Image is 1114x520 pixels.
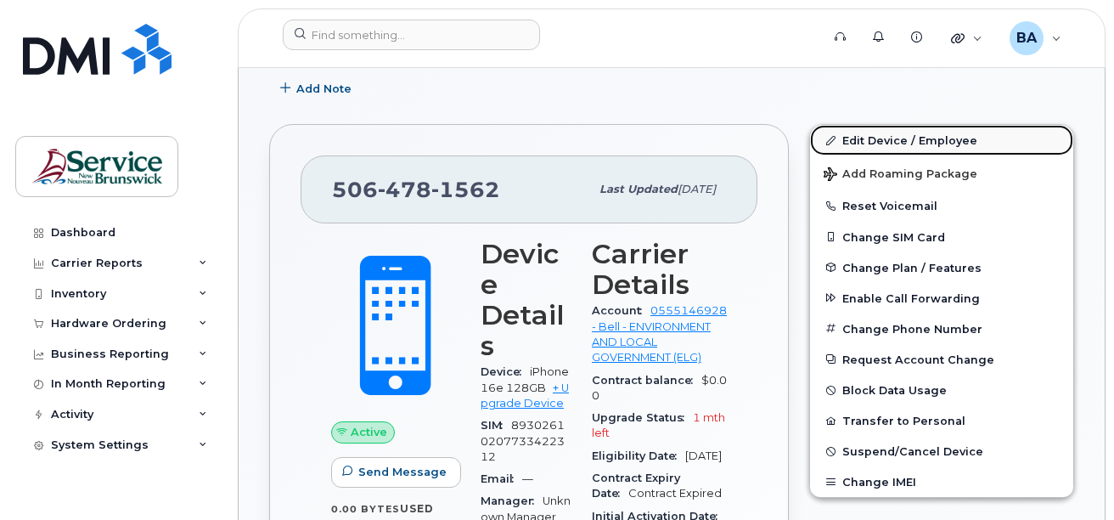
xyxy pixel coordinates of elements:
[810,405,1073,436] button: Transfer to Personal
[810,190,1073,221] button: Reset Voicemail
[810,155,1073,190] button: Add Roaming Package
[481,472,522,485] span: Email
[481,365,530,378] span: Device
[358,464,447,480] span: Send Message
[685,449,722,462] span: [DATE]
[296,81,352,97] span: Add Note
[599,183,678,195] span: Last updated
[378,177,431,202] span: 478
[824,167,977,184] span: Add Roaming Package
[592,304,727,364] a: 0555146928 - Bell - ENVIRONMENT AND LOCAL GOVERNMENT (ELG)
[592,374,727,402] span: $0.00
[810,314,1073,344] button: Change Phone Number
[481,419,565,463] span: 89302610207733422312
[351,424,387,440] span: Active
[481,419,511,432] span: SIM
[810,252,1073,283] button: Change Plan / Features
[810,436,1073,466] button: Suspend/Cancel Device
[810,344,1073,375] button: Request Account Change
[810,125,1073,155] a: Edit Device / Employee
[431,177,500,202] span: 1562
[269,73,366,104] button: Add Note
[331,457,461,488] button: Send Message
[331,503,400,515] span: 0.00 Bytes
[810,466,1073,497] button: Change IMEI
[842,261,982,274] span: Change Plan / Features
[678,183,716,195] span: [DATE]
[842,445,983,458] span: Suspend/Cancel Device
[810,375,1073,405] button: Block Data Usage
[332,177,500,202] span: 506
[592,411,693,424] span: Upgrade Status
[592,449,685,462] span: Eligibility Date
[628,487,722,500] span: Contract Expired
[400,502,434,515] span: used
[592,304,650,317] span: Account
[481,495,543,507] span: Manager
[481,239,571,361] h3: Device Details
[1016,28,1037,48] span: BA
[283,20,540,50] input: Find something...
[522,472,533,485] span: —
[842,291,980,304] span: Enable Call Forwarding
[810,222,1073,252] button: Change SIM Card
[998,21,1073,55] div: Bishop, April (ELG/EGL)
[810,283,1073,314] button: Enable Call Forwarding
[939,21,994,55] div: Quicklinks
[592,472,680,500] span: Contract Expiry Date
[592,374,701,387] span: Contract balance
[592,239,727,300] h3: Carrier Details
[481,365,569,393] span: iPhone 16e 128GB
